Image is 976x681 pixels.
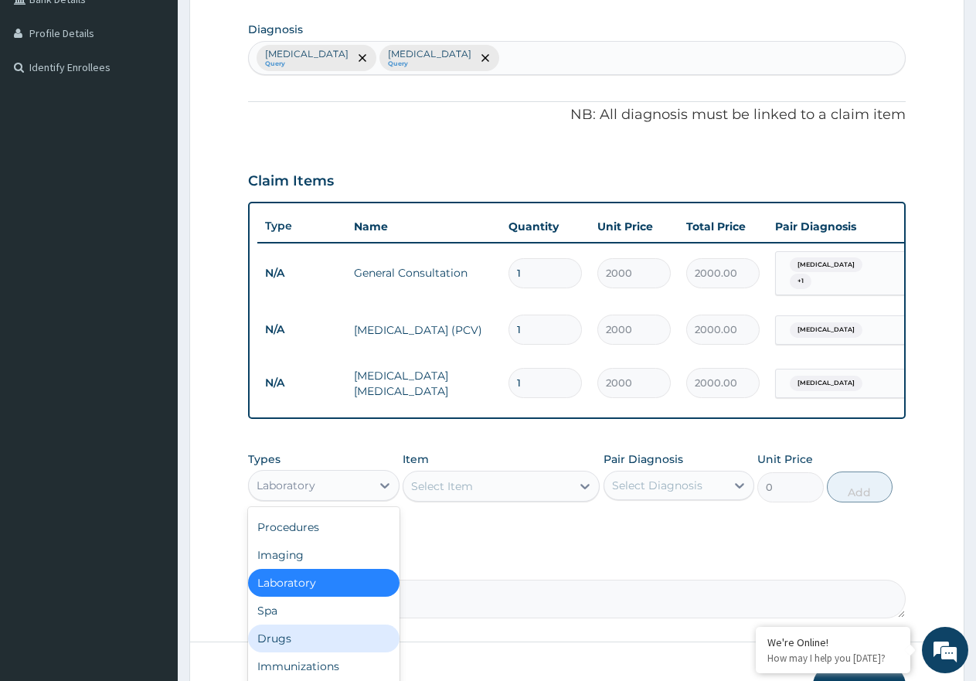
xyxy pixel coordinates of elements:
[248,105,906,125] p: NB: All diagnosis must be linked to a claim item
[257,369,346,397] td: N/A
[257,478,315,493] div: Laboratory
[346,257,501,288] td: General Consultation
[346,211,501,242] th: Name
[678,211,767,242] th: Total Price
[411,478,473,494] div: Select Item
[248,569,400,597] div: Laboratory
[8,422,294,476] textarea: Type your message and hit 'Enter'
[29,77,63,116] img: d_794563401_company_1708531726252_794563401
[478,51,492,65] span: remove selection option
[388,48,471,60] p: [MEDICAL_DATA]
[90,195,213,351] span: We're online!
[253,8,291,45] div: Minimize live chat window
[248,541,400,569] div: Imaging
[80,87,260,107] div: Chat with us now
[388,60,471,68] small: Query
[604,451,683,467] label: Pair Diagnosis
[346,315,501,346] td: [MEDICAL_DATA] (PCV)
[790,257,862,273] span: [MEDICAL_DATA]
[257,259,346,288] td: N/A
[590,211,678,242] th: Unit Price
[257,212,346,240] th: Type
[248,173,334,190] h3: Claim Items
[757,451,813,467] label: Unit Price
[346,360,501,407] td: [MEDICAL_DATA] [MEDICAL_DATA]
[248,513,400,541] div: Procedures
[790,322,862,338] span: [MEDICAL_DATA]
[767,635,899,649] div: We're Online!
[790,376,862,391] span: [MEDICAL_DATA]
[767,652,899,665] p: How may I help you today?
[248,558,906,571] label: Comment
[248,625,400,652] div: Drugs
[827,472,893,502] button: Add
[265,60,349,68] small: Query
[248,22,303,37] label: Diagnosis
[265,48,349,60] p: [MEDICAL_DATA]
[612,478,702,493] div: Select Diagnosis
[403,451,429,467] label: Item
[501,211,590,242] th: Quantity
[355,51,369,65] span: remove selection option
[790,274,811,289] span: + 1
[248,652,400,680] div: Immunizations
[767,211,937,242] th: Pair Diagnosis
[257,315,346,344] td: N/A
[248,453,281,466] label: Types
[248,597,400,625] div: Spa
